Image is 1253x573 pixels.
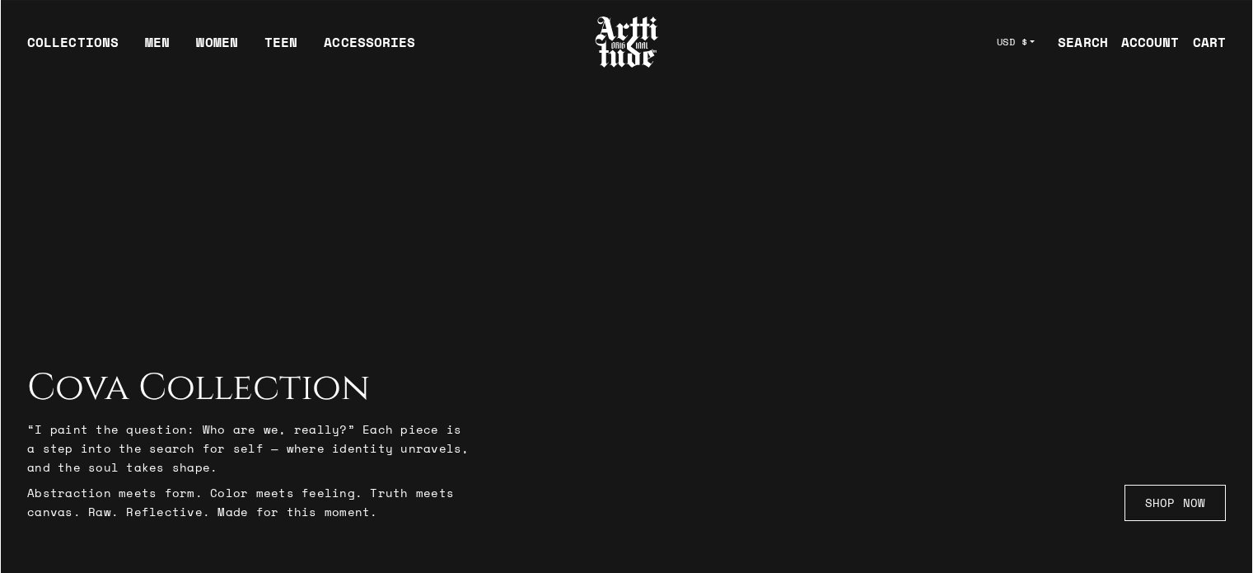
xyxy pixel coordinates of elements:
div: COLLECTIONS [27,32,119,65]
a: MEN [145,32,170,65]
a: Open cart [1180,26,1226,59]
img: Arttitude [594,14,660,70]
div: CART [1193,32,1226,52]
div: ACCESSORIES [324,32,415,65]
a: SEARCH [1045,26,1108,59]
ul: Main navigation [14,32,428,65]
a: WOMEN [196,32,238,65]
button: USD $ [987,24,1045,60]
p: Abstraction meets form. Color meets feeling. Truth meets canvas. Raw. Reflective. Made for this m... [27,483,472,521]
p: “I paint the question: Who are we, really?” Each piece is a step into the search for self — where... [27,420,472,477]
a: ACCOUNT [1108,26,1180,59]
a: TEEN [264,32,297,65]
a: SHOP NOW [1124,485,1226,521]
span: USD $ [997,35,1028,49]
h2: Cova Collection [27,367,472,410]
